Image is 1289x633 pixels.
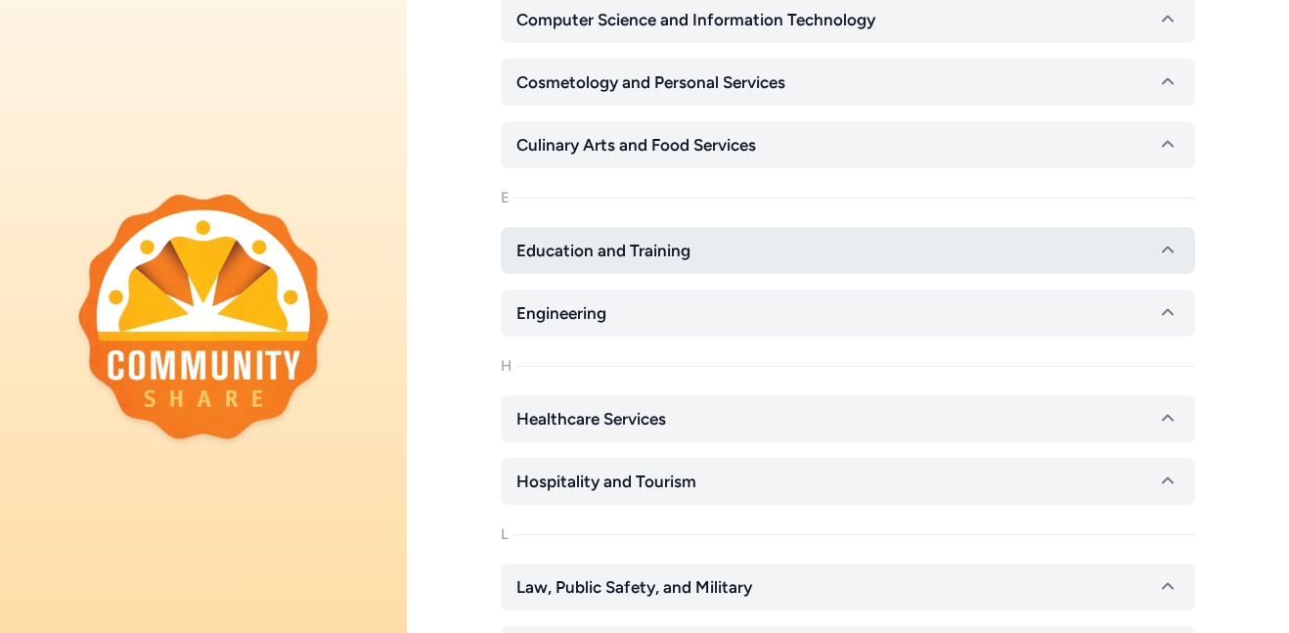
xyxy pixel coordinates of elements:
span: Hospitality and Tourism [516,470,696,493]
span: Healthcare Services [516,407,666,430]
span: Culinary Arts and Food Services [516,133,756,157]
span: Computer Science and Information Technology [516,8,875,31]
button: Cosmetology and Personal Services [501,59,1195,106]
div: E [501,188,510,207]
button: Engineering [501,290,1195,337]
div: L [501,524,509,544]
span: Engineering [516,301,606,325]
button: Law, Public Safety, and Military [501,564,1195,610]
span: Law, Public Safety, and Military [516,575,752,599]
button: Education and Training [501,227,1195,274]
button: Hospitality and Tourism [501,458,1195,505]
button: Healthcare Services [501,395,1195,442]
button: Culinary Arts and Food Services [501,121,1195,168]
div: H [501,356,511,376]
span: Cosmetology and Personal Services [516,70,785,94]
span: Education and Training [516,239,690,262]
img: logo [78,194,329,438]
